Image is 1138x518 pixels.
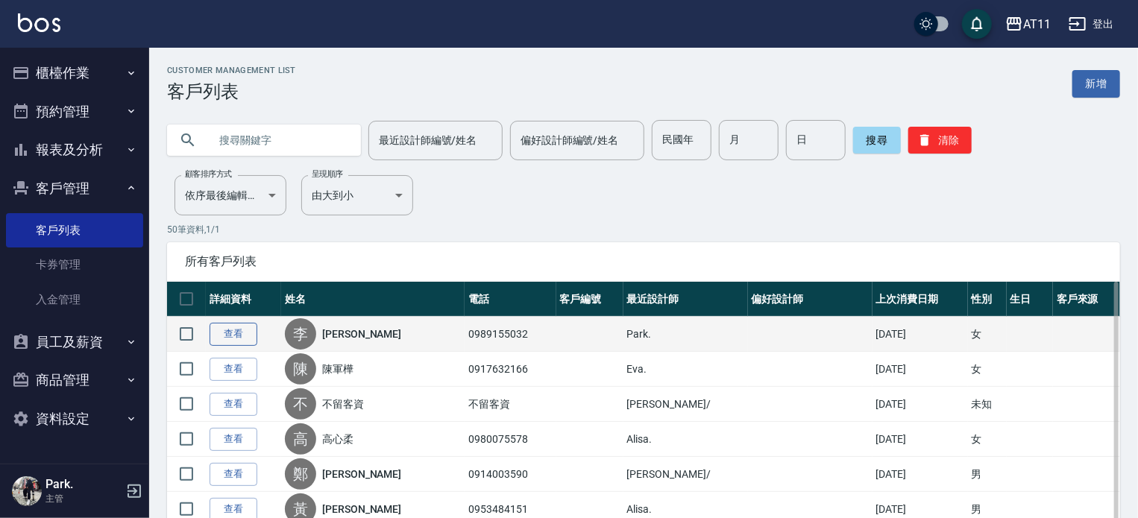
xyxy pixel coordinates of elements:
td: 0914003590 [465,457,556,492]
div: 陳 [285,353,316,385]
div: 李 [285,318,316,350]
th: 客戶編號 [556,282,623,317]
td: [DATE] [873,457,968,492]
th: 詳細資料 [206,282,281,317]
button: 員工及薪資 [6,323,143,361]
input: 搜尋關鍵字 [209,120,349,160]
div: 鄭 [285,458,316,490]
td: 0989155032 [465,317,556,352]
td: 女 [968,317,1007,352]
td: [PERSON_NAME]/ [623,457,748,492]
th: 上次消費日期 [873,282,968,317]
div: 依序最後編輯時間 [175,175,286,215]
th: 最近設計師 [623,282,748,317]
td: 不留客資 [465,387,556,422]
td: [DATE] [873,422,968,457]
div: 由大到小 [301,175,413,215]
th: 性別 [968,282,1007,317]
button: 商品管理 [6,361,143,399]
div: 高 [285,423,316,455]
button: save [962,9,992,39]
button: 櫃檯作業 [6,54,143,92]
label: 顧客排序方式 [185,168,232,180]
p: 主管 [45,492,122,505]
a: 卡券管理 [6,247,143,282]
button: 客戶管理 [6,169,143,208]
td: Eva. [623,352,748,387]
a: 不留客資 [322,397,364,411]
td: [DATE] [873,387,968,422]
a: 查看 [210,323,257,346]
p: 50 筆資料, 1 / 1 [167,223,1120,236]
span: 所有客戶列表 [185,254,1102,269]
td: 0917632166 [465,352,556,387]
button: 報表及分析 [6,130,143,169]
a: 客戶列表 [6,213,143,247]
button: 預約管理 [6,92,143,131]
button: AT11 [999,9,1057,40]
th: 電話 [465,282,556,317]
div: 不 [285,388,316,420]
td: [PERSON_NAME]/ [623,387,748,422]
button: 清除 [908,127,972,154]
button: 資料設定 [6,399,143,438]
td: 0980075578 [465,422,556,457]
a: 陳軍樺 [322,361,353,376]
a: [PERSON_NAME] [322,502,401,517]
a: 查看 [210,393,257,416]
td: [DATE] [873,317,968,352]
a: [PERSON_NAME] [322,467,401,481]
td: 女 [968,352,1007,387]
h2: Customer Management List [167,66,296,75]
label: 呈現順序 [312,168,343,180]
img: Logo [18,13,60,32]
a: 新增 [1072,70,1120,98]
th: 偏好設計師 [748,282,873,317]
th: 生日 [1007,282,1054,317]
button: 登出 [1063,10,1120,38]
img: Person [12,476,42,506]
button: 搜尋 [853,127,901,154]
a: [PERSON_NAME] [322,326,401,341]
a: 查看 [210,428,257,451]
td: [DATE] [873,352,968,387]
td: 未知 [968,387,1007,422]
td: Park. [623,317,748,352]
a: 查看 [210,358,257,381]
td: Alisa. [623,422,748,457]
th: 姓名 [281,282,465,317]
td: 男 [968,457,1007,492]
a: 高心柔 [322,432,353,446]
td: 女 [968,422,1007,457]
h5: Park. [45,477,122,492]
th: 客戶來源 [1053,282,1120,317]
h3: 客戶列表 [167,81,296,102]
div: AT11 [1023,15,1051,34]
a: 入金管理 [6,282,143,317]
a: 查看 [210,463,257,486]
